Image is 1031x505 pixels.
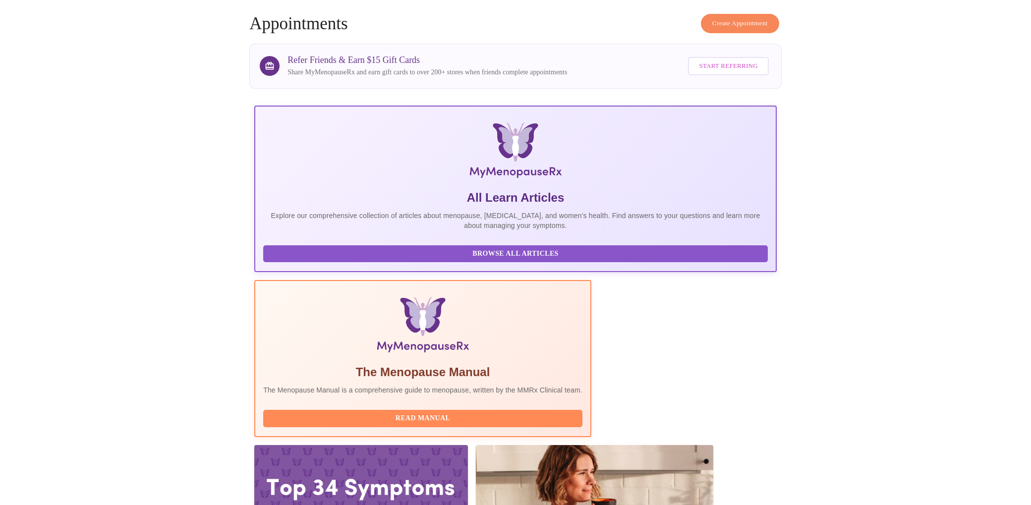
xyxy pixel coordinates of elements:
[263,413,585,422] a: Read Manual
[688,57,768,75] button: Start Referring
[273,248,758,260] span: Browse All Articles
[273,412,573,425] span: Read Manual
[263,385,582,395] p: The Menopause Manual is a comprehensive guide to menopause, written by the MMRx Clinical team.
[287,67,567,77] p: Share MyMenopauseRx and earn gift cards to over 200+ stores when friends complete appointments
[263,245,768,263] button: Browse All Articles
[342,122,689,182] img: MyMenopauseRx Logo
[263,410,582,427] button: Read Manual
[686,52,771,80] a: Start Referring
[263,249,770,257] a: Browse All Articles
[263,211,768,230] p: Explore our comprehensive collection of articles about menopause, [MEDICAL_DATA], and women's hea...
[701,14,779,33] button: Create Appointment
[314,297,531,356] img: Menopause Manual
[712,18,768,29] span: Create Appointment
[699,60,757,72] span: Start Referring
[263,364,582,380] h5: The Menopause Manual
[249,14,782,34] h4: Appointments
[287,55,567,65] h3: Refer Friends & Earn $15 Gift Cards
[263,190,768,206] h5: All Learn Articles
